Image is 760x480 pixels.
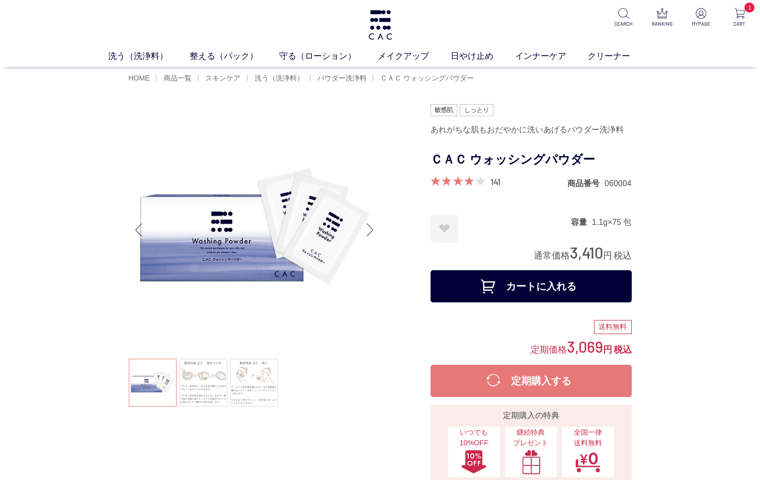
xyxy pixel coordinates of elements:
a: 整える（パック） [190,50,280,63]
img: 全国一律送料無料 [575,449,601,474]
span: 税込 [614,345,632,355]
a: 141 [490,176,500,187]
a: お気に入りに登録する [431,215,458,243]
dd: 1.1g×75 包 [592,217,632,227]
a: ＣＡＣ ウォッシングパウダー [378,74,474,82]
a: 守る（ローション） [279,50,378,63]
span: パウダー洗浄料 [317,74,367,82]
img: 敏感肌 [431,104,458,116]
span: ＣＡＣ ウォッシングパウダー [380,74,474,82]
a: インナーケア [515,50,588,63]
span: スキンケア [205,74,240,82]
span: いつでも10%OFF [453,427,495,449]
img: ＣＡＣ ウォッシングパウダー [129,104,380,356]
div: 定期購入の特典 [435,410,628,422]
li: 〉 [245,73,306,83]
li: 〉 [154,73,194,83]
span: 商品一覧 [163,74,192,82]
button: カートに入れる [431,270,632,302]
a: HOME [129,74,150,82]
dt: 容量 [571,217,592,227]
a: スキンケア [203,74,240,82]
a: MYPAGE [689,8,713,28]
a: 日やけ止め [451,50,515,63]
p: MYPAGE [689,20,713,28]
a: クリーナー [587,50,652,63]
div: あれがちな肌もおだやかに洗いあげるパウダー洗浄料 [431,121,632,138]
dd: 060004 [605,178,631,189]
a: 洗う（洗浄料） [108,50,190,63]
span: 3,069 [567,337,603,356]
h1: ＣＡＣ ウォッシングパウダー [431,148,632,171]
dt: 商品番号 [567,178,605,189]
div: Next slide [360,210,380,250]
p: RANKING [650,20,674,28]
a: パウダー洗浄料 [315,74,367,82]
img: logo [367,10,393,40]
span: 円 [603,251,612,261]
img: 継続特典プレゼント [518,449,544,474]
li: 〉 [308,73,369,83]
span: 継続特典 プレゼント [510,427,552,449]
span: 洗う（洗浄料） [255,74,304,82]
span: 税込 [614,251,632,261]
span: 円 [603,345,612,355]
a: 商品一覧 [161,74,192,82]
li: 〉 [371,73,476,83]
p: SEARCH [611,20,636,28]
span: 3,410 [570,243,603,262]
p: CART [727,20,752,28]
span: 1 [744,3,754,13]
img: いつでも10%OFF [461,449,487,474]
span: 全国一律 送料無料 [567,427,609,449]
div: 送料無料 [594,320,632,334]
a: 1 CART [727,8,752,28]
span: 定期価格 [531,344,567,355]
span: 通常価格 [534,251,570,261]
a: 洗う（洗浄料） [252,74,304,82]
a: SEARCH [611,8,636,28]
a: メイクアップ [378,50,451,63]
a: RANKING [650,8,674,28]
button: 定期購入する [431,365,632,397]
img: しっとり [460,104,493,116]
li: 〉 [196,73,243,83]
div: Previous slide [129,210,149,250]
